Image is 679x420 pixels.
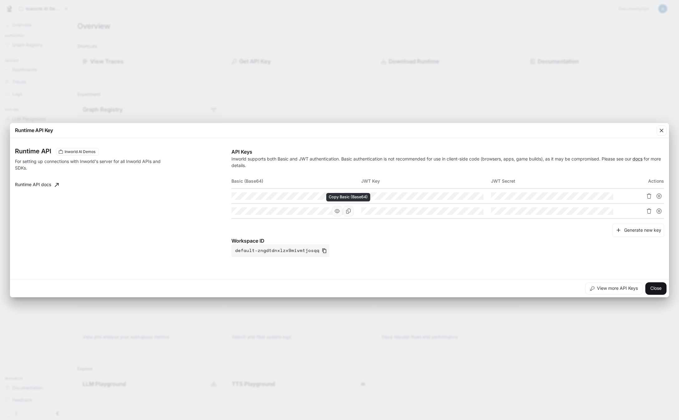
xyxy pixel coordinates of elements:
[231,237,664,245] p: Workspace ID
[654,206,664,216] button: Suspend API key
[645,282,667,295] button: Close
[585,282,643,295] button: View more API Keys
[62,149,98,155] span: Inworld AI Demos
[56,148,99,156] div: These keys will apply to your current workspace only
[654,191,664,201] button: Suspend API key
[621,174,664,189] th: Actions
[231,245,329,257] button: default-zngdtdnxlzx9mivmtjosqq
[343,206,354,216] button: Copy Basic (Base64)
[361,174,491,189] th: JWT Key
[644,206,654,216] button: Delete API key
[326,193,370,201] div: Copy Basic (Base64)
[633,156,643,161] a: docs
[231,156,664,169] p: Inworld supports both Basic and JWT authentication. Basic authentication is not recommended for u...
[231,148,664,156] p: API Keys
[491,174,621,189] th: JWT Secret
[231,174,361,189] th: Basic (Base64)
[12,179,61,191] a: Runtime API docs
[15,148,51,154] h3: Runtime API
[613,224,664,237] button: Generate new key
[644,191,654,201] button: Delete API key
[15,126,53,134] p: Runtime API Key
[15,158,173,171] p: For setting up connections with Inworld's server for all Inworld APIs and SDKs.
